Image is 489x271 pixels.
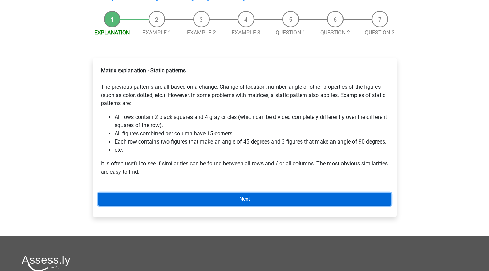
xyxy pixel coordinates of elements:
[101,67,186,74] b: Matrix explanation - Static patterns
[187,29,216,36] a: Example 2
[115,113,388,130] li: All rows contain 2 black squares and 4 gray circles (which can be divided completely differently ...
[101,160,388,176] p: It is often useful to see if similarities can be found between all rows and / or all columns. The...
[320,29,350,36] a: Question 2
[94,29,130,36] a: Explanation
[98,193,391,206] a: Next
[101,66,388,108] p: The previous patterns are all based on a change. Change of location, number, angle or other prope...
[276,29,305,36] a: Question 1
[115,146,388,154] li: etc.
[365,29,395,36] a: Question 3
[115,130,388,138] li: All figures combined per column have 15 corners.
[142,29,171,36] a: Example 1
[232,29,260,36] a: Example 3
[115,138,388,146] li: Each row contains two figures that make an angle of 45 degrees and 3 figures that make an angle o...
